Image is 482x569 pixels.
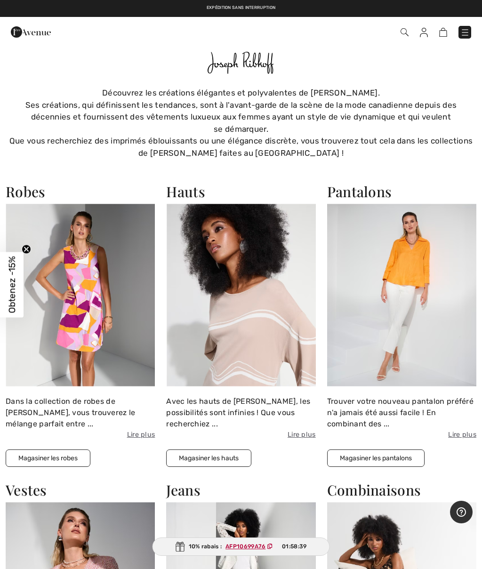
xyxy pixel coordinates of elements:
[22,244,31,254] button: Close teaser
[11,27,51,36] a: 1ère Avenue
[460,28,470,37] img: Menu
[207,49,276,78] img: Joseph Ribkoff
[282,542,306,551] span: 01:58:39
[439,28,447,37] img: Panier d'achat
[327,183,476,200] h2: Pantalons
[420,28,428,37] img: Mes infos
[327,430,476,440] span: Lire plus
[327,204,476,386] img: Pantalons par Joseph RIbkoff
[207,5,275,10] a: Expédition sans interruption
[6,204,155,386] img: Robes
[327,449,425,467] button: Magasiner les pantalons
[6,449,90,467] button: Magasiner les robes
[6,430,155,440] span: Lire plus
[166,449,251,467] button: Magasiner les hauts
[11,23,51,41] img: 1ère Avenue
[166,183,315,200] h2: Hauts
[401,28,409,36] img: Recherche
[166,204,315,386] img: Hauts par Joseph Ribkoff
[6,481,155,498] h2: Vestes
[153,537,330,556] div: 10% rabais :
[6,183,155,200] h2: Robes
[6,396,155,440] div: Dans la collection de robes de [PERSON_NAME], vous trouverez le mélange parfait entre ...
[166,481,315,498] h2: Jeans
[327,481,476,498] h2: Combinaisons
[166,430,315,440] span: Lire plus
[7,256,17,313] span: Obtenez -15%
[225,543,265,550] ins: AFP10699A76
[176,542,185,552] img: Gift.svg
[327,396,476,440] div: Trouver votre nouveau pantalon préféré n'a jamais été aussi facile ! En combinant des ...
[166,396,315,440] div: Avec les hauts de [PERSON_NAME], les possibilités sont infinies ! Que vous recherchiez ...
[6,87,476,99] div: Découvrez les créations élégantes et polyvalentes de [PERSON_NAME].
[6,135,476,159] div: Que vous recherchiez des imprimés éblouissants ou une élégance discrète, vous trouverez tout cela...
[450,501,473,524] iframe: Ouvre un widget dans lequel vous pouvez trouver plus d’informations
[6,99,476,136] div: Ses créations, qui définissent les tendances, sont à l'avant-garde de la scène de la mode canadie...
